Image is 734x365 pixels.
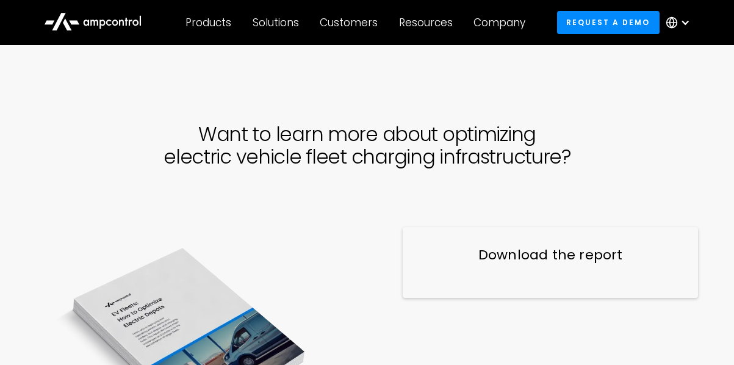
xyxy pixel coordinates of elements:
[427,246,674,265] h3: Download the report
[557,11,660,34] a: Request a demo
[473,16,525,29] div: Company
[320,16,378,29] div: Customers
[10,123,724,168] h1: Want to learn more about optimizing electric vehicle fleet charging infrastructure?
[253,16,299,29] div: Solutions
[399,16,453,29] div: Resources
[185,16,231,29] div: Products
